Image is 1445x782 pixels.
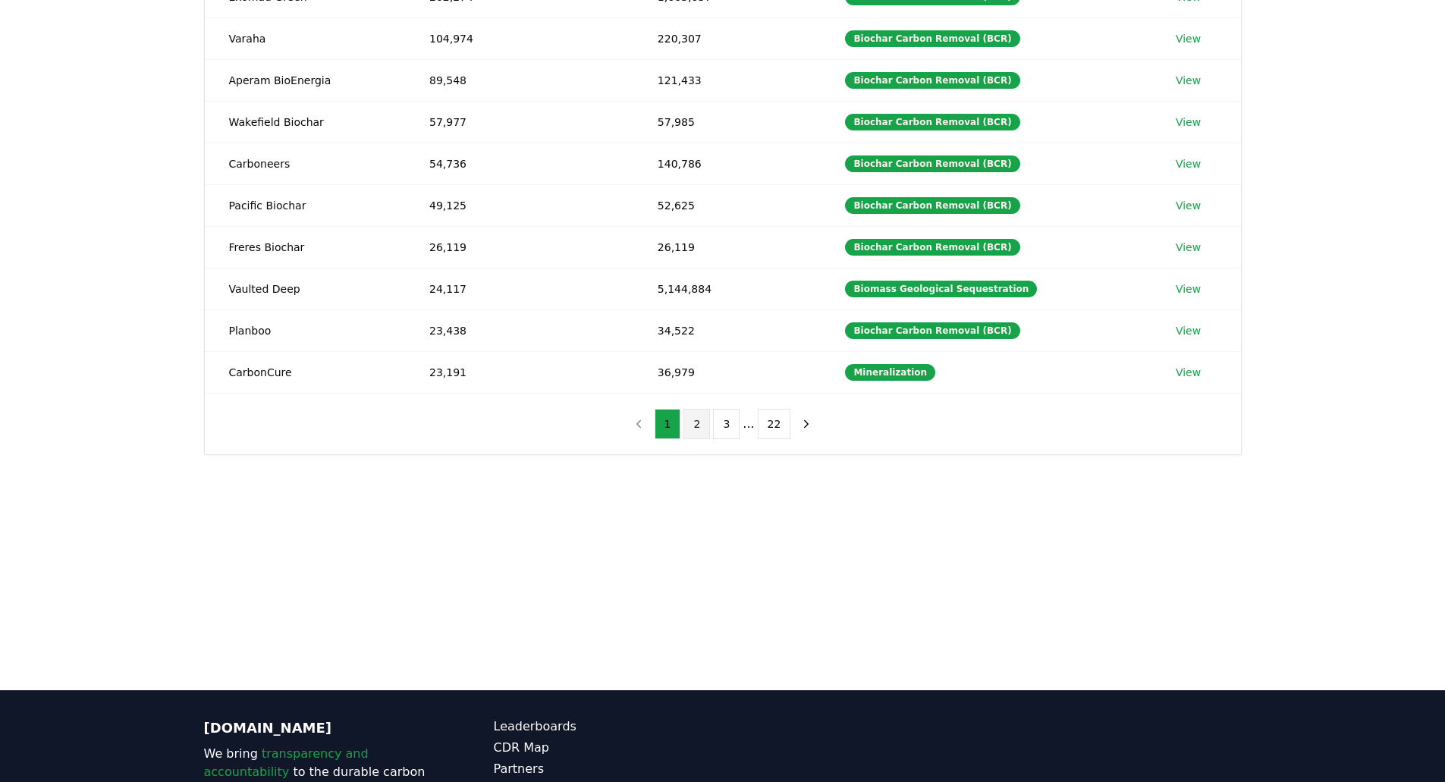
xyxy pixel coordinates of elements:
td: Freres Biochar [205,226,405,268]
div: Biomass Geological Sequestration [845,281,1037,297]
td: 26,119 [633,226,821,268]
div: Biochar Carbon Removal (BCR) [845,72,1019,89]
td: 57,985 [633,101,821,143]
a: CDR Map [494,739,723,757]
td: 49,125 [405,184,633,226]
div: Biochar Carbon Removal (BCR) [845,239,1019,256]
div: Biochar Carbon Removal (BCR) [845,155,1019,172]
td: 23,191 [405,351,633,393]
a: Leaderboards [494,718,723,736]
td: 89,548 [405,59,633,101]
td: Pacific Biochar [205,184,405,226]
div: Mineralization [845,364,935,381]
a: View [1176,156,1201,171]
a: View [1176,281,1201,297]
a: View [1176,73,1201,88]
div: Biochar Carbon Removal (BCR) [845,197,1019,214]
td: 140,786 [633,143,821,184]
div: Biochar Carbon Removal (BCR) [845,30,1019,47]
li: ... [743,415,754,433]
div: Biochar Carbon Removal (BCR) [845,322,1019,339]
button: 22 [758,409,791,439]
td: 34,522 [633,309,821,351]
button: 1 [655,409,681,439]
span: transparency and accountability [204,746,369,779]
td: 52,625 [633,184,821,226]
td: Planboo [205,309,405,351]
div: Biochar Carbon Removal (BCR) [845,114,1019,130]
td: 36,979 [633,351,821,393]
td: 26,119 [405,226,633,268]
button: 2 [683,409,710,439]
td: CarbonCure [205,351,405,393]
td: Aperam BioEnergia [205,59,405,101]
a: View [1176,323,1201,338]
td: 121,433 [633,59,821,101]
a: View [1176,240,1201,255]
a: View [1176,198,1201,213]
td: 54,736 [405,143,633,184]
button: 3 [713,409,740,439]
td: Wakefield Biochar [205,101,405,143]
td: 24,117 [405,268,633,309]
button: next page [793,409,819,439]
p: [DOMAIN_NAME] [204,718,433,739]
td: 5,144,884 [633,268,821,309]
a: Partners [494,760,723,778]
td: Carboneers [205,143,405,184]
td: Varaha [205,17,405,59]
a: View [1176,365,1201,380]
td: 220,307 [633,17,821,59]
td: 104,974 [405,17,633,59]
a: View [1176,115,1201,130]
td: Vaulted Deep [205,268,405,309]
a: View [1176,31,1201,46]
td: 23,438 [405,309,633,351]
td: 57,977 [405,101,633,143]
